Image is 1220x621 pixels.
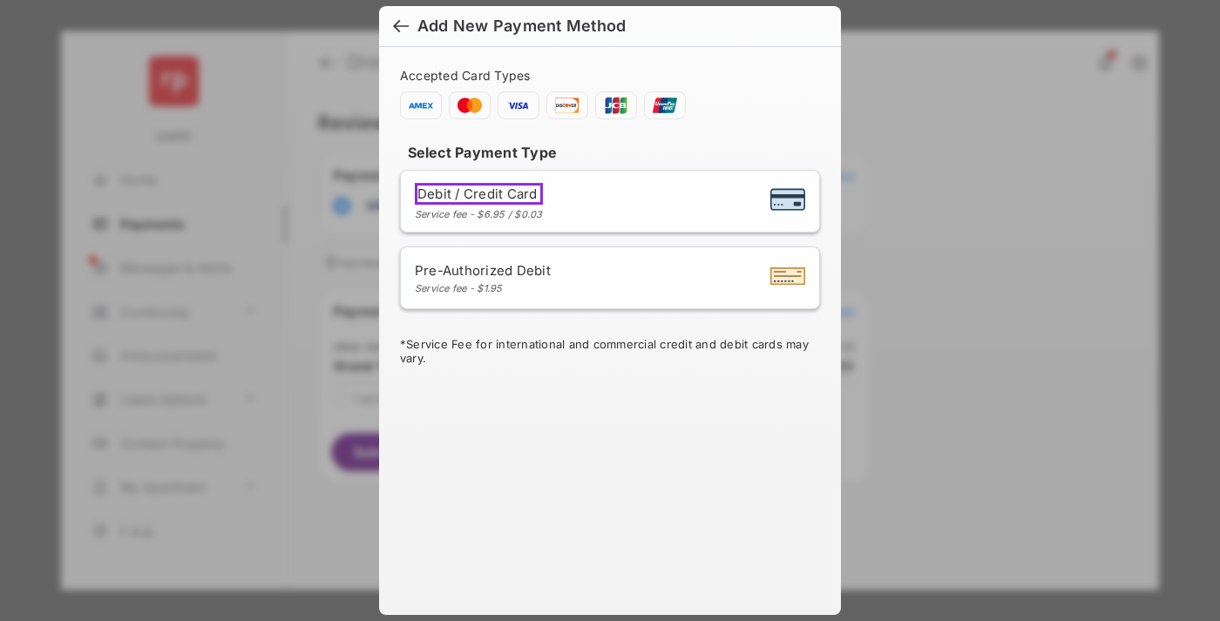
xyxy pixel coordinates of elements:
span: Pre-Authorized Debit [415,262,551,279]
div: Add New Payment Method [417,17,626,36]
h4: Select Payment Type [400,144,820,161]
div: Service fee - $6.95 / $0.03 [415,208,543,220]
div: Service fee - $1.95 [415,282,551,294]
span: Debit / Credit Card [415,183,543,205]
span: Accepted Card Types [400,68,538,83]
div: * Service Fee for international and commercial credit and debit cards may vary. [400,337,820,368]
